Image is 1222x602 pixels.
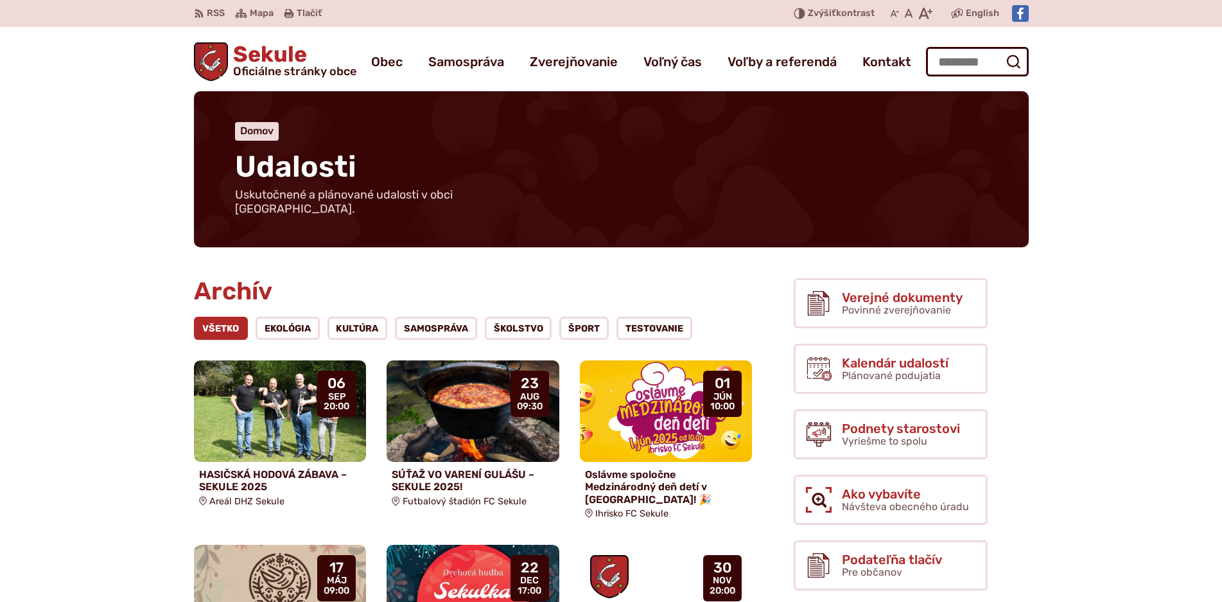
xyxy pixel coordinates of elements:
a: Obec [371,44,403,80]
span: Ihrisko FC Sekule [595,508,668,519]
h4: HASIČSKÁ HODOVÁ ZÁBAVA – SEKULE 2025 [199,468,362,493]
a: Voľný čas [643,44,702,80]
span: Futbalový štadión FC Sekule [403,496,527,507]
span: 06 [324,376,349,391]
h2: Archív [194,278,753,305]
a: Voľby a referendá [728,44,837,80]
span: Oficiálne stránky obce [233,66,356,77]
span: 09:00 [324,586,349,596]
span: Podnety starostovi [842,421,960,436]
a: Kontakt [862,44,911,80]
a: Oslávme spoločne Medzinárodný deň detí v [GEOGRAPHIC_DATA]! 🎉 Ihrisko FC Sekule 01 jún 10:00 [580,360,753,524]
img: Prejsť na domovskú stránku [194,42,229,81]
a: Samospráva [428,44,504,80]
span: dec [518,576,541,586]
span: Kalendár udalostí [842,356,948,370]
span: máj [324,576,349,586]
a: Kultúra [327,317,388,340]
a: Verejné dokumenty Povinné zverejňovanie [794,278,988,328]
span: 17 [324,560,349,576]
a: Podateľňa tlačív Pre občanov [794,540,988,590]
h4: SÚŤAŽ VO VARENÍ GULÁŠU – SEKULE 2025! [392,468,554,493]
span: aug [517,392,543,402]
span: English [966,6,999,21]
a: SÚŤAŽ VO VARENÍ GULÁŠU – SEKULE 2025! Futbalový štadión FC Sekule 23 aug 09:30 [387,360,559,511]
a: Zverejňovanie [530,44,618,80]
a: Logo Sekule, prejsť na domovskú stránku. [194,42,357,81]
a: Šport [559,317,609,340]
a: Samospráva [395,317,477,340]
span: Udalosti [235,149,356,184]
span: Povinné zverejňovanie [842,304,951,316]
span: 20:00 [324,402,349,412]
span: Ako vybavíte [842,487,969,501]
a: English [963,6,1002,21]
a: Všetko [194,317,249,340]
span: nov [710,576,735,586]
span: Pre občanov [842,566,902,578]
span: 09:30 [517,402,543,412]
span: Vyriešme to spolu [842,435,927,447]
span: jún [710,392,735,402]
img: Prejsť na Facebook stránku [1012,5,1029,22]
p: Uskutočnené a plánované udalosti v obci [GEOGRAPHIC_DATA]. [235,188,543,216]
span: 22 [518,560,541,576]
span: RSS [207,6,225,21]
span: Návšteva obecného úradu [842,500,969,513]
a: Testovanie [616,317,692,340]
a: Ekológia [256,317,320,340]
span: kontrast [808,8,875,19]
span: Mapa [250,6,274,21]
span: Tlačiť [297,8,322,19]
span: 10:00 [710,402,735,412]
a: Podnety starostovi Vyriešme to spolu [794,409,988,459]
span: sep [324,392,349,402]
span: Verejné dokumenty [842,290,963,305]
a: Kalendár udalostí Plánované podujatia [794,344,988,394]
span: Zvýšiť [808,8,836,19]
a: ŠKOLSTVO [485,317,552,340]
a: Domov [240,125,274,137]
span: 01 [710,376,735,391]
a: HASIČSKÁ HODOVÁ ZÁBAVA – SEKULE 2025 Areál DHZ Sekule 06 sep 20:00 [194,360,367,511]
span: 23 [517,376,543,391]
span: Podateľňa tlačív [842,553,942,567]
span: Areál DHZ Sekule [209,496,284,507]
span: Sekule [228,44,356,77]
span: 30 [710,560,735,576]
span: 17:00 [518,586,541,596]
a: Ako vybavíte Návšteva obecného úradu [794,475,988,525]
span: Plánované podujatia [842,369,941,382]
span: 20:00 [710,586,735,596]
h4: Oslávme spoločne Medzinárodný deň detí v [GEOGRAPHIC_DATA]! 🎉 [585,468,747,506]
